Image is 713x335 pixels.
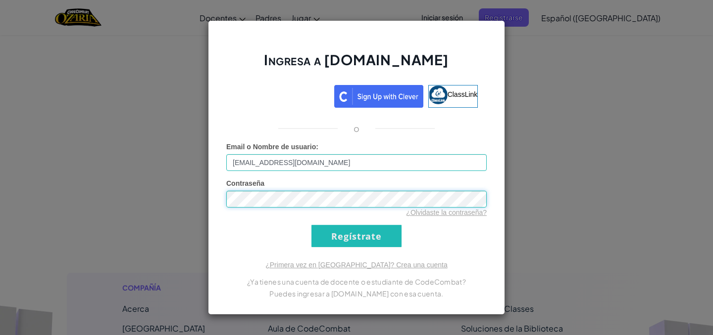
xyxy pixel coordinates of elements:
[311,225,402,247] input: Regístrate
[226,276,487,288] p: ¿Ya tienes una cuenta de docente o estudiante de CodeCombat?
[226,50,487,79] h2: Ingresa a [DOMAIN_NAME]
[226,288,487,299] p: Puedes ingresar a [DOMAIN_NAME] con esa cuenta.
[429,85,448,104] img: classlink-logo-small.png
[334,85,423,108] img: clever_sso_button@2x.png
[226,142,318,152] label: :
[265,261,448,269] a: ¿Primera vez en [GEOGRAPHIC_DATA]? Crea una cuenta
[448,90,478,98] span: ClassLink
[230,84,334,106] iframe: Botón de Acceder con Google
[354,123,359,134] p: o
[226,143,316,151] span: Email o Nombre de usuario
[226,179,264,187] span: Contraseña
[406,209,487,216] a: ¿Olvidaste la contraseña?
